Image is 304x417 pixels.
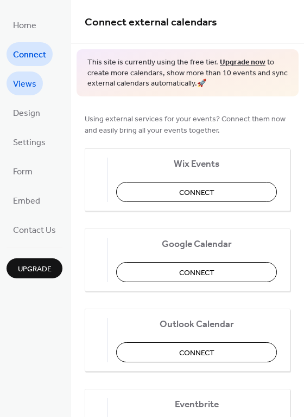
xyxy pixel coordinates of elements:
span: Connect [179,267,214,278]
span: Connect external calendars [85,12,217,33]
span: Wix Events [116,158,277,170]
span: Connect [13,47,46,64]
a: Upgrade now [220,55,265,70]
span: Form [13,164,33,181]
span: Design [13,105,40,122]
button: Upgrade [7,258,62,278]
span: Connect [179,187,214,198]
a: Contact Us [7,218,62,242]
span: Eventbrite [116,399,277,410]
span: Connect [179,347,214,359]
a: Embed [7,188,47,212]
button: Connect [116,262,277,282]
a: Form [7,159,39,183]
span: Outlook Calendar [116,318,277,330]
span: This site is currently using the free tier. to create more calendars, show more than 10 events an... [87,57,288,89]
span: Settings [13,134,46,152]
span: Using external services for your events? Connect them now and easily bring all your events together. [85,113,290,136]
a: Design [7,101,47,125]
a: Views [7,71,43,95]
button: Connect [116,182,277,202]
span: Home [13,17,36,35]
a: Home [7,13,43,37]
span: Contact Us [13,222,56,239]
span: Views [13,76,36,93]
a: Connect [7,42,53,66]
span: Google Calendar [116,238,277,250]
span: Upgrade [18,264,52,275]
span: Embed [13,193,40,210]
a: Settings [7,130,52,154]
button: Connect [116,342,277,362]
